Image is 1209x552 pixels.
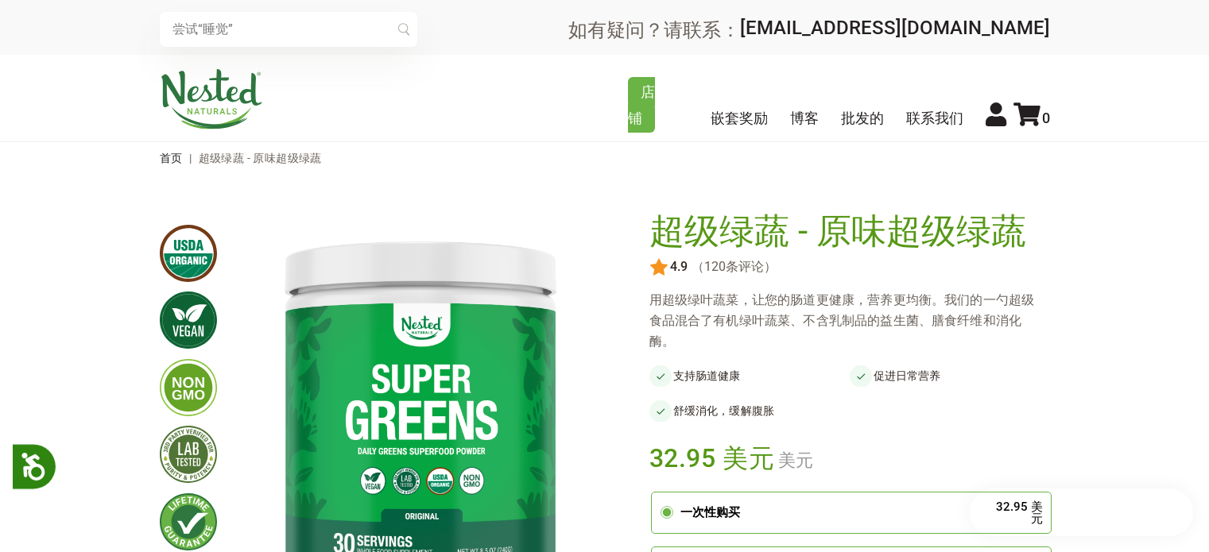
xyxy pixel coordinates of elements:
img: 第三方测试 [160,426,217,483]
font: 32.95 美元 [649,443,775,473]
a: 首页 [160,152,183,164]
iframe: Button to open loyalty program pop-up [970,488,1193,536]
a: 0 [1013,110,1050,126]
img: 终身保修 [160,493,217,550]
font: 店铺 [628,83,655,126]
font: | [189,152,192,164]
a: 联系我们 [906,110,963,126]
a: 店铺 [628,77,655,133]
nav: 面包屑 [160,142,1050,174]
font: 超级绿蔬 - 原味超级绿蔬 [649,210,1026,252]
font: 支持肠道健康 [673,369,741,382]
input: 尝试“睡觉” [160,12,417,47]
img: 无转基因 [160,359,217,416]
font: 舒缓消化，缓解腹胀 [673,404,775,417]
img: 素食主义者 [160,291,217,349]
a: 嵌套奖励 [711,110,768,126]
font: 超级绿蔬 - 原味超级绿蔬 [199,152,322,164]
a: 博客 [790,110,819,126]
font: 美元 [778,450,813,470]
a: [EMAIL_ADDRESS][DOMAIN_NAME] [740,17,1050,39]
font: 促进日常营养 [874,369,941,382]
font: 4.9 [670,259,688,274]
font: 如有疑问？请联系： [568,18,740,41]
font: 0 [1042,110,1050,126]
img: 美国农业部有机产品 [160,225,217,282]
font: 用超级绿叶蔬菜，让您的肠道更健康，营养更均衡。我们的一勺超级食品混合了有机绿叶蔬菜、不含乳制品的益生菌、膳食纤维和消化酶。 [649,292,1035,349]
font: （120条评论） [692,259,777,274]
img: star.svg [649,258,668,277]
img: 嵌套自然数 [160,69,263,129]
a: 批发的 [841,110,884,126]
